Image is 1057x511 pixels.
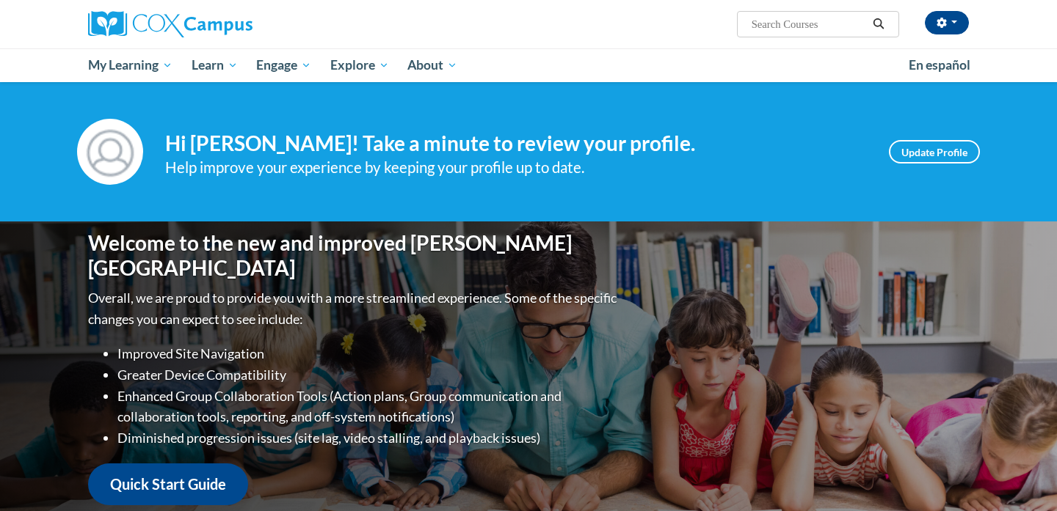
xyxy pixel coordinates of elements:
a: Update Profile [889,140,980,163]
a: Explore [321,48,399,82]
a: About [399,48,468,82]
button: Account Settings [925,11,969,34]
img: Profile Image [77,119,143,185]
iframe: Button to launch messaging window [998,452,1045,499]
a: My Learning [79,48,182,82]
li: Enhanced Group Collaboration Tools (Action plans, Group communication and collaboration tools, re... [117,386,620,428]
li: Improved Site Navigation [117,343,620,364]
h4: Hi [PERSON_NAME]! Take a minute to review your profile. [165,131,867,156]
a: Cox Campus [88,11,367,37]
span: About [407,56,457,74]
div: Main menu [66,48,991,82]
span: My Learning [88,56,172,74]
a: Quick Start Guide [88,463,248,505]
span: Engage [256,56,311,74]
div: Help improve your experience by keeping your profile up to date. [165,155,867,180]
a: Learn [182,48,247,82]
li: Diminished progression issues (site lag, video stalling, and playback issues) [117,427,620,449]
h1: Welcome to the new and improved [PERSON_NAME][GEOGRAPHIC_DATA] [88,231,620,280]
p: Overall, we are proud to provide you with a more streamlined experience. Some of the specific cha... [88,287,620,330]
a: En español [899,50,980,81]
a: Engage [247,48,321,82]
input: Search Courses [750,15,868,33]
span: En español [909,57,970,73]
img: Cox Campus [88,11,253,37]
span: Explore [330,56,389,74]
button: Search [868,15,890,33]
li: Greater Device Compatibility [117,364,620,386]
span: Learn [192,56,238,74]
